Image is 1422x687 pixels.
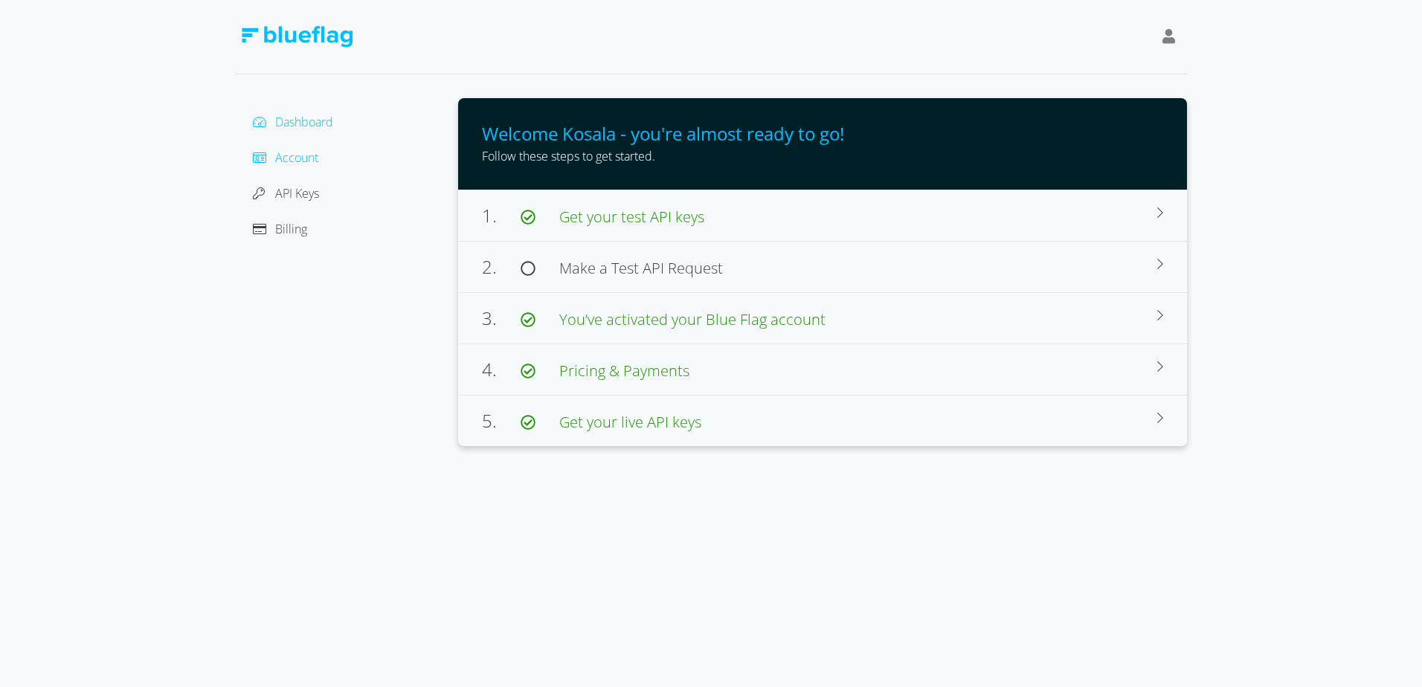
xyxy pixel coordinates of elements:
[482,408,521,433] span: 5.
[253,114,333,130] a: Dashboard
[482,254,521,279] span: 2.
[482,203,521,228] span: 1.
[559,309,826,329] span: You’ve activated your Blue Flag account
[275,114,333,130] span: Dashboard
[559,361,689,381] span: Pricing & Payments
[559,207,704,227] span: Get your test API keys
[482,148,655,164] span: Follow these steps to get started.
[241,26,353,48] img: Blue Flag Logo
[253,221,307,237] a: Billing
[559,258,723,278] span: Make a Test API Request
[559,412,701,432] span: Get your live API keys
[482,306,521,330] span: 3.
[275,185,319,201] span: API Keys
[482,121,844,146] span: Welcome Kosala - you're almost ready to go!
[275,221,307,237] span: Billing
[275,149,318,166] span: Account
[482,357,521,381] span: 4.
[253,185,319,201] a: API Keys
[253,149,318,166] a: Account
